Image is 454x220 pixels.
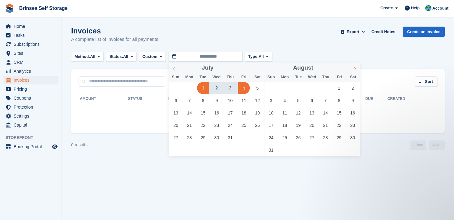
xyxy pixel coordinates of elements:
[346,75,360,79] span: Sat
[279,119,291,131] span: August 18, 2025
[333,82,345,94] span: August 1, 2025
[109,54,123,60] span: Status:
[388,94,437,104] th: Created
[432,5,448,11] span: Account
[347,132,359,144] span: August 30, 2025
[238,119,250,131] span: July 25, 2025
[14,40,51,49] span: Subscriptions
[333,94,345,106] span: August 8, 2025
[211,94,223,106] span: July 9, 2025
[3,121,58,129] a: menu
[14,121,51,129] span: Capital
[319,132,332,144] span: August 28, 2025
[339,27,366,37] button: Export
[183,119,195,131] span: July 21, 2025
[14,49,51,58] span: Sites
[197,82,209,94] span: July 1, 2025
[347,119,359,131] span: August 23, 2025
[333,107,345,119] span: August 15, 2025
[168,94,214,104] th: Method
[139,52,165,62] button: Custom
[425,5,431,11] img: Jeff Cherson
[306,132,318,144] span: August 27, 2025
[182,75,196,79] span: Mon
[202,65,213,71] span: July
[278,75,292,79] span: Mon
[425,79,433,85] span: Sort
[333,119,345,131] span: August 22, 2025
[170,132,182,144] span: July 27, 2025
[306,119,318,131] span: August 20, 2025
[211,119,223,131] span: July 23, 2025
[238,107,250,119] span: July 18, 2025
[128,94,168,104] th: Status
[224,119,236,131] span: July 24, 2025
[265,144,277,156] span: August 31, 2025
[14,31,51,40] span: Tasks
[237,75,251,79] span: Fri
[251,82,263,94] span: July 5, 2025
[5,4,14,13] img: stora-icon-8386f47178a22dfd0bd8f6a31ec36ba5ce8667c1dd55bd0f319d3a0aa187defe.svg
[3,76,58,84] a: menu
[3,31,58,40] a: menu
[429,140,445,150] a: Next
[369,27,398,37] a: Credit Notes
[170,107,182,119] span: July 13, 2025
[6,135,62,141] span: Storefront
[292,75,305,79] span: Tue
[224,82,236,94] span: July 3, 2025
[403,27,445,37] a: Create an Invoice
[238,94,250,106] span: July 11, 2025
[123,54,128,60] span: All
[409,140,446,150] nav: Page
[313,65,333,71] input: Year
[264,75,278,79] span: Sun
[3,22,58,31] a: menu
[183,132,195,144] span: July 28, 2025
[211,107,223,119] span: July 16, 2025
[347,82,359,94] span: August 2, 2025
[293,65,313,71] span: August
[3,49,58,58] a: menu
[71,52,104,62] button: Method: All
[319,119,332,131] span: August 21, 2025
[196,75,210,79] span: Tue
[251,94,263,106] span: July 12, 2025
[183,107,195,119] span: July 14, 2025
[319,75,332,79] span: Thu
[71,142,88,148] div: 0 results
[14,85,51,93] span: Pricing
[238,82,250,94] span: July 4, 2025
[197,107,209,119] span: July 15, 2025
[292,119,304,131] span: August 19, 2025
[51,143,58,150] a: Preview store
[3,85,58,93] a: menu
[197,94,209,106] span: July 8, 2025
[279,132,291,144] span: August 25, 2025
[319,94,332,106] span: August 7, 2025
[3,40,58,49] a: menu
[265,132,277,144] span: August 24, 2025
[90,54,96,60] span: All
[197,119,209,131] span: July 22, 2025
[71,27,158,35] h1: Invoices
[14,94,51,102] span: Coupons
[224,107,236,119] span: July 17, 2025
[3,142,58,151] a: menu
[169,75,182,79] span: Sun
[292,94,304,106] span: August 5, 2025
[265,94,277,106] span: August 3, 2025
[333,132,345,144] span: August 29, 2025
[3,112,58,120] a: menu
[3,67,58,75] a: menu
[347,107,359,119] span: August 16, 2025
[410,140,426,150] a: Previous
[248,54,259,60] span: Type:
[3,94,58,102] a: menu
[210,75,223,79] span: Wed
[251,119,263,131] span: July 26, 2025
[292,132,304,144] span: August 26, 2025
[170,94,182,106] span: July 6, 2025
[223,75,237,79] span: Thu
[292,107,304,119] span: August 12, 2025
